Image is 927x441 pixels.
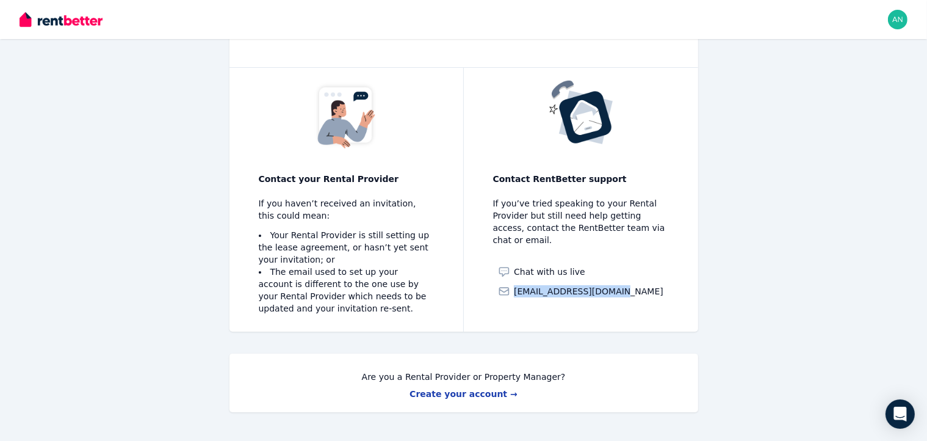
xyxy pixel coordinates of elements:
div: Open Intercom Messenger [886,399,915,429]
img: No tenancy invitation received [547,80,615,145]
p: If you’ve tried speaking to your Rental Provider but still need help getting access, contact the ... [493,197,669,246]
img: No tenancy invitation received [312,80,380,150]
span: Chat with us live [514,266,585,278]
p: Contact your Rental Provider [259,173,434,185]
a: Create your account → [409,389,518,399]
li: Your Rental Provider is still setting up the lease agreement, or hasn’t yet sent your invitation; or [259,229,434,266]
p: Are you a Rental Provider or Property Manager? [259,371,669,383]
a: [EMAIL_ADDRESS][DOMAIN_NAME] [498,285,663,297]
p: If you haven’t received an invitation, this could mean: [259,197,434,222]
img: andreatom@bigpond.com [888,10,907,29]
p: Contact RentBetter support [493,173,669,185]
img: RentBetter [20,10,103,29]
li: The email used to set up your account is different to the one use by your Rental Provider which n... [259,266,434,315]
span: [EMAIL_ADDRESS][DOMAIN_NAME] [514,285,663,297]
